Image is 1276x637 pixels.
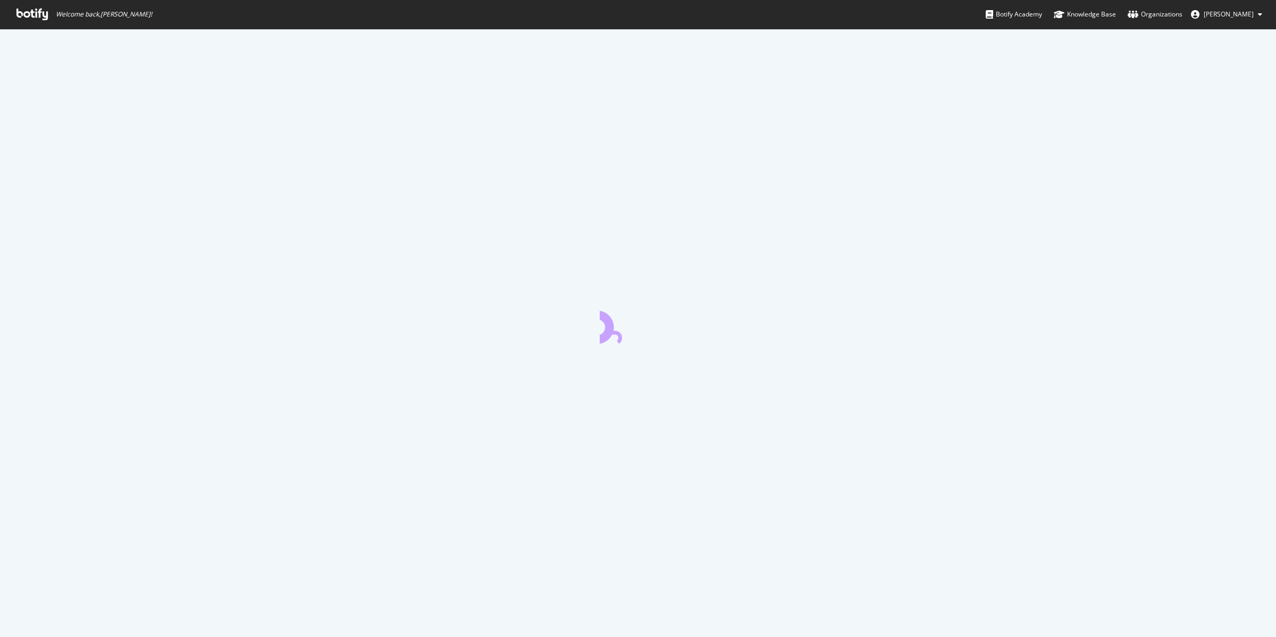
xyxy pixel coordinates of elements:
[56,10,152,19] span: Welcome back, [PERSON_NAME] !
[1128,9,1182,20] div: Organizations
[1054,9,1116,20] div: Knowledge Base
[986,9,1042,20] div: Botify Academy
[600,305,676,343] div: animation
[1204,10,1254,19] span: Brendan O'Connell
[1182,6,1271,23] button: [PERSON_NAME]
